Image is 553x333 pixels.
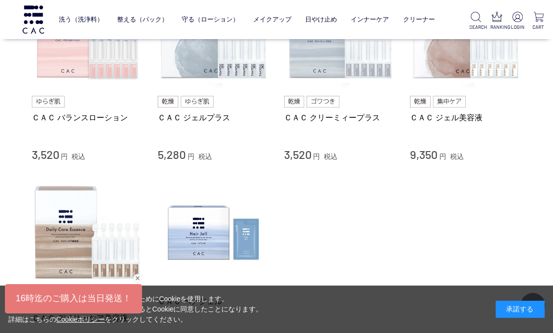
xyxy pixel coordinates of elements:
[158,177,269,289] img: ＣＡＣ ヘアジェル
[32,96,65,108] img: ゆらぎ肌
[59,9,103,31] a: 洗う（洗浄料）
[305,9,337,31] a: 日やけ止め
[410,96,431,108] img: 乾燥
[490,23,504,31] p: RANKING
[56,315,105,323] a: Cookieポリシー
[450,153,464,160] span: 税込
[439,153,446,160] span: 円
[32,112,144,123] a: ＣＡＣ バランスローション
[21,5,46,33] img: logo
[532,12,545,31] a: CART
[490,12,504,31] a: RANKING
[284,112,396,123] a: ＣＡＣ クリーミィープラス
[469,23,482,31] p: SEARCH
[158,96,178,108] img: 乾燥
[403,9,435,31] a: クリーナー
[511,23,524,31] p: LOGIN
[72,153,85,160] span: 税込
[117,9,168,31] a: 整える（パック）
[410,112,522,123] a: ＣＡＣ ジェル美容液
[61,153,68,160] span: 円
[158,147,186,161] span: 5,280
[284,147,312,161] span: 3,520
[182,9,239,31] a: 守る（ローション）
[511,12,524,31] a: LOGIN
[496,301,545,318] div: 承諾する
[198,153,212,160] span: 税込
[181,96,214,108] img: ゆらぎ肌
[469,12,482,31] a: SEARCH
[532,23,545,31] p: CART
[410,147,437,161] span: 9,350
[351,9,389,31] a: インナーケア
[313,153,320,160] span: 円
[188,153,194,160] span: 円
[158,112,269,123] a: ＣＡＣ ジェルプラス
[433,96,466,108] img: 集中ケア
[307,96,339,108] img: ゴワつき
[324,153,337,160] span: 税込
[253,9,291,31] a: メイクアップ
[32,177,144,289] img: ＣＡＣ デイリーケア美容液
[284,96,305,108] img: 乾燥
[32,147,59,161] span: 3,520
